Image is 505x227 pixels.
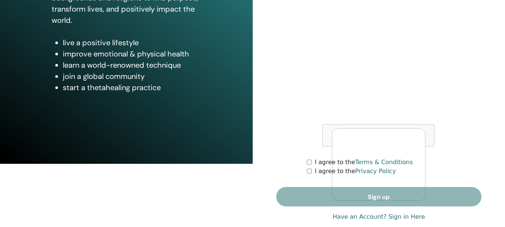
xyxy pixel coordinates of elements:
[63,59,201,71] li: learn a world-renowned technique
[333,212,425,221] a: Have an Account? Sign in Here
[355,168,396,175] a: Privacy Policy
[63,82,201,93] li: start a thetahealing practice
[355,159,413,166] a: Terms & Conditions
[63,48,201,59] li: improve emotional & physical health
[315,167,396,176] label: I agree to the
[63,71,201,82] li: join a global community
[63,37,201,48] li: live a positive lifestyle
[315,158,413,167] label: I agree to the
